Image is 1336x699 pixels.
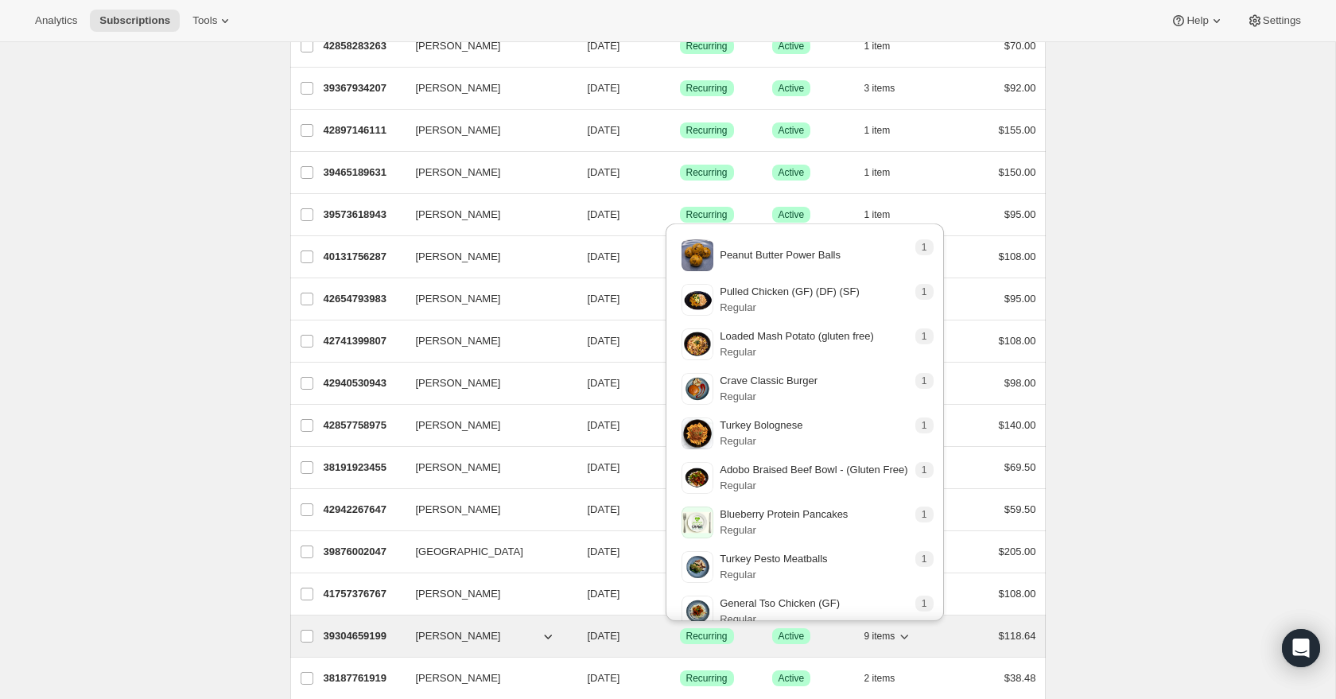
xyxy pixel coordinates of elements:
[922,241,927,254] span: 1
[864,35,908,57] button: 1 item
[588,461,620,473] span: [DATE]
[864,40,891,52] span: 1 item
[720,551,827,567] p: Turkey Pesto Meatballs
[686,124,728,137] span: Recurring
[324,161,1036,184] div: 39465189631[PERSON_NAME][DATE]SuccessRecurringSuccessActive1 item$150.00
[1237,10,1311,32] button: Settings
[682,373,713,405] img: variant image
[864,119,908,142] button: 1 item
[1004,377,1036,389] span: $98.00
[779,672,805,685] span: Active
[686,630,728,643] span: Recurring
[720,328,874,344] p: Loaded Mash Potato (gluten free)
[324,670,403,686] p: 38187761919
[864,161,908,184] button: 1 item
[999,166,1036,178] span: $150.00
[1004,503,1036,515] span: $59.50
[1282,629,1320,667] div: Open Intercom Messenger
[406,455,565,480] button: [PERSON_NAME]
[922,285,927,298] span: 1
[588,419,620,431] span: [DATE]
[682,239,713,271] img: variant image
[999,335,1036,347] span: $108.00
[406,581,565,607] button: [PERSON_NAME]
[779,208,805,221] span: Active
[324,372,1036,394] div: 42940530943[PERSON_NAME][DATE]SuccessRecurringSuccessActive1 item$98.00
[416,460,501,476] span: [PERSON_NAME]
[324,288,1036,310] div: 42654793983[PERSON_NAME][DATE]SuccessRecurringSuccessActive1 item$95.00
[588,124,620,136] span: [DATE]
[1004,208,1036,220] span: $95.00
[406,413,565,438] button: [PERSON_NAME]
[922,419,927,432] span: 1
[720,284,860,300] p: Pulled Chicken (GF) (DF) (SF)
[324,414,1036,437] div: 42857758975[PERSON_NAME][DATE]SuccessRecurringSuccessActive1 item$140.00
[588,377,620,389] span: [DATE]
[720,433,802,449] p: Regular
[588,293,620,305] span: [DATE]
[720,247,841,263] p: Peanut Butter Power Balls
[183,10,243,32] button: Tools
[324,38,403,54] p: 42858283263
[324,586,403,602] p: 41757376767
[999,250,1036,262] span: $108.00
[324,165,403,181] p: 39465189631
[324,119,1036,142] div: 42897146111[PERSON_NAME][DATE]SuccessRecurringSuccessActive1 item$155.00
[999,124,1036,136] span: $155.00
[416,80,501,96] span: [PERSON_NAME]
[416,417,501,433] span: [PERSON_NAME]
[324,333,403,349] p: 42741399807
[324,249,403,265] p: 40131756287
[416,165,501,181] span: [PERSON_NAME]
[324,628,403,644] p: 39304659199
[922,330,927,343] span: 1
[416,375,501,391] span: [PERSON_NAME]
[588,335,620,347] span: [DATE]
[864,204,908,226] button: 1 item
[416,670,501,686] span: [PERSON_NAME]
[588,82,620,94] span: [DATE]
[686,40,728,52] span: Recurring
[779,166,805,179] span: Active
[588,166,620,178] span: [DATE]
[324,417,403,433] p: 42857758975
[588,208,620,220] span: [DATE]
[588,588,620,600] span: [DATE]
[406,666,565,691] button: [PERSON_NAME]
[864,82,895,95] span: 3 items
[406,202,565,227] button: [PERSON_NAME]
[324,625,1036,647] div: 39304659199[PERSON_NAME][DATE]SuccessRecurringSuccessActive9 items$118.64
[416,333,501,349] span: [PERSON_NAME]
[864,672,895,685] span: 2 items
[588,672,620,684] span: [DATE]
[406,118,565,143] button: [PERSON_NAME]
[999,630,1036,642] span: $118.64
[588,503,620,515] span: [DATE]
[720,373,818,389] p: Crave Classic Burger
[1186,14,1208,27] span: Help
[324,204,1036,226] div: 39573618943[PERSON_NAME][DATE]SuccessRecurringSuccessActive1 item$95.00
[864,77,913,99] button: 3 items
[406,160,565,185] button: [PERSON_NAME]
[999,419,1036,431] span: $140.00
[406,539,565,565] button: [GEOGRAPHIC_DATA]
[720,344,874,360] p: Regular
[1263,14,1301,27] span: Settings
[720,612,840,627] p: Regular
[682,284,713,316] img: variant image
[416,207,501,223] span: [PERSON_NAME]
[35,14,77,27] span: Analytics
[682,596,713,627] img: variant image
[416,544,523,560] span: [GEOGRAPHIC_DATA]
[922,553,927,565] span: 1
[999,588,1036,600] span: $108.00
[1004,461,1036,473] span: $69.50
[416,502,501,518] span: [PERSON_NAME]
[416,628,501,644] span: [PERSON_NAME]
[864,630,895,643] span: 9 items
[324,35,1036,57] div: 42858283263[PERSON_NAME][DATE]SuccessRecurringSuccessActive1 item$70.00
[682,507,713,538] img: variant image
[324,80,403,96] p: 39367934207
[922,464,927,476] span: 1
[779,82,805,95] span: Active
